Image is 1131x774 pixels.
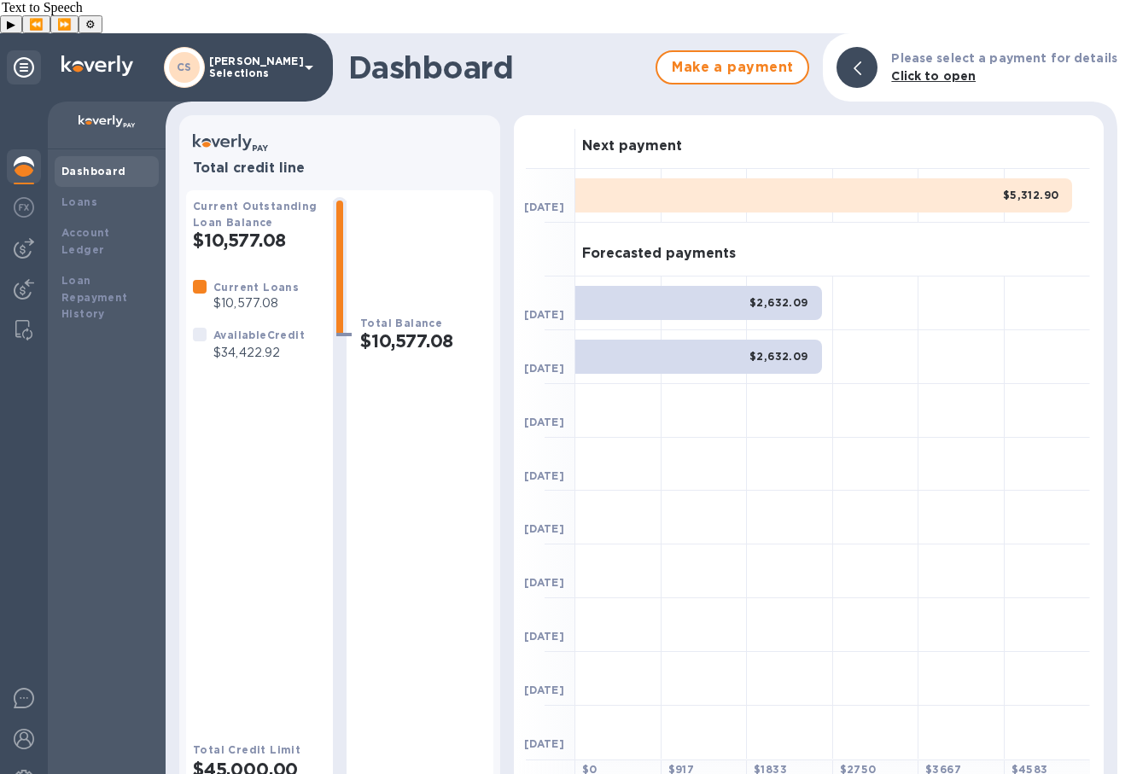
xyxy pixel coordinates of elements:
[360,330,487,352] h2: $10,577.08
[524,201,564,213] b: [DATE]
[209,55,294,79] p: [PERSON_NAME] Selections
[213,281,299,294] b: Current Loans
[524,362,564,375] b: [DATE]
[749,350,808,363] b: $2,632.09
[582,246,736,262] h3: Forecasted payments
[582,138,682,154] h3: Next payment
[193,743,300,756] b: Total Credit Limit
[61,165,126,177] b: Dashboard
[360,317,442,329] b: Total Balance
[524,522,564,535] b: [DATE]
[656,50,809,84] button: Make a payment
[524,416,564,428] b: [DATE]
[524,308,564,321] b: [DATE]
[213,329,305,341] b: Available Credit
[193,200,318,229] b: Current Outstanding Loan Balance
[22,15,50,33] button: Previous
[348,49,647,85] h1: Dashboard
[749,296,808,309] b: $2,632.09
[524,737,564,750] b: [DATE]
[524,469,564,482] b: [DATE]
[14,197,34,218] img: Foreign exchange
[193,160,487,177] h3: Total credit line
[524,630,564,643] b: [DATE]
[50,15,79,33] button: Forward
[213,294,299,312] p: $10,577.08
[891,69,976,83] b: Click to open
[61,55,133,76] img: Logo
[891,51,1117,65] b: Please select a payment for details
[524,576,564,589] b: [DATE]
[524,684,564,696] b: [DATE]
[7,50,41,84] div: Unpin categories
[61,195,97,208] b: Loans
[671,57,794,78] span: Make a payment
[177,61,192,73] b: CS
[193,230,319,251] h2: $10,577.08
[213,344,305,362] p: $34,422.92
[1003,189,1059,201] b: $5,312.90
[61,274,128,321] b: Loan Repayment History
[79,15,102,33] button: Settings
[61,226,110,256] b: Account Ledger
